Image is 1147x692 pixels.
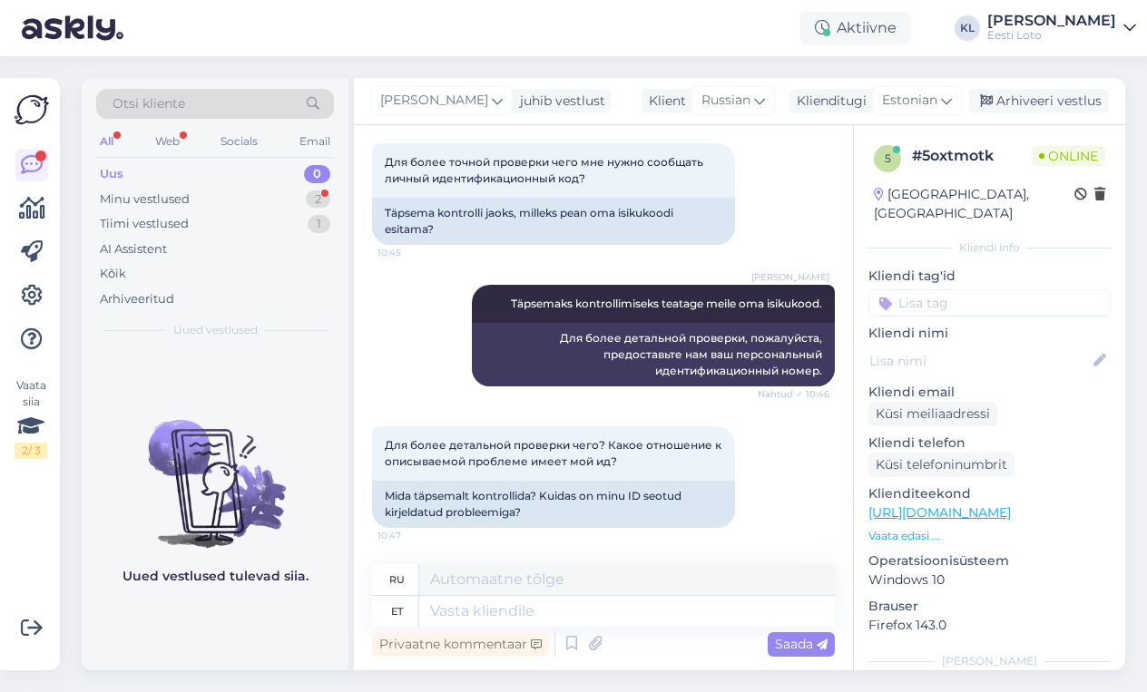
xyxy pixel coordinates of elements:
div: 0 [304,165,330,183]
div: KL [955,15,980,41]
p: Vaata edasi ... [868,528,1111,544]
p: Kliendi nimi [868,324,1111,343]
div: [PERSON_NAME] [987,14,1116,28]
div: Kliendi info [868,239,1111,256]
div: Mida täpsemalt kontrollida? Kuidas on minu ID seotud kirjeldatud probleemiga? [372,481,735,528]
div: et [391,596,403,627]
span: 5 [885,151,891,165]
span: Saada [775,636,828,652]
div: Privaatne kommentaar [372,632,549,657]
input: Lisa tag [868,289,1111,317]
div: Minu vestlused [100,190,190,209]
div: [GEOGRAPHIC_DATA], [GEOGRAPHIC_DATA] [874,185,1074,223]
div: Täpsema kontrolli jaoks, milleks pean oma isikukoodi esitama? [372,198,735,245]
div: juhib vestlust [513,92,605,111]
p: Kliendi tag'id [868,267,1111,286]
div: Tiimi vestlused [100,215,189,233]
div: Для более детальной проверки, пожалуйста, предоставьте нам ваш персональный идентификационный номер. [472,323,835,386]
p: Firefox 143.0 [868,616,1111,635]
p: Kliendi telefon [868,434,1111,453]
div: Socials [217,130,261,153]
span: Для более детальной проверки чего? Какое отношение к описываемой проблеме имеет мой ид? [385,438,724,468]
div: AI Assistent [100,240,167,258]
div: 2 / 3 [15,443,47,459]
img: No chats [82,387,348,551]
span: Uued vestlused [173,322,258,338]
p: Klienditeekond [868,484,1111,503]
div: All [96,130,117,153]
div: Eesti Loto [987,28,1116,43]
div: [PERSON_NAME] [868,653,1111,669]
p: Uued vestlused tulevad siia. [123,567,309,586]
a: [PERSON_NAME]Eesti Loto [987,14,1136,43]
span: [PERSON_NAME] [751,270,829,284]
p: Windows 10 [868,570,1111,590]
span: Estonian [882,91,937,111]
img: Askly Logo [15,93,49,127]
div: Email [296,130,334,153]
span: 10:47 [377,529,446,542]
div: Klienditugi [789,92,867,111]
p: Operatsioonisüsteem [868,551,1111,570]
div: 2 [306,190,330,209]
div: Arhiveeri vestlus [969,89,1109,113]
div: Uus [100,165,123,183]
div: Klient [642,92,686,111]
div: 1 [308,215,330,233]
p: Brauser [868,597,1111,616]
div: Arhiveeritud [100,290,174,308]
span: Online [1032,146,1105,166]
div: Web [152,130,183,153]
span: Nähtud ✓ 10:46 [758,387,829,401]
a: [URL][DOMAIN_NAME] [868,504,1011,521]
span: Otsi kliente [113,94,185,113]
span: [PERSON_NAME] [380,91,488,111]
div: Küsi telefoninumbrit [868,453,1015,477]
div: # 5oxtmotk [912,145,1032,167]
div: Vaata siia [15,377,47,459]
p: Kliendi email [868,383,1111,402]
input: Lisa nimi [869,351,1090,371]
div: Kõik [100,265,126,283]
span: 10:45 [377,246,446,259]
span: Для более точной проверки чего мне нужно сообщать личный идентификационный код? [385,155,706,185]
div: Küsi meiliaadressi [868,402,997,426]
div: ru [389,564,405,595]
span: Täpsemaks kontrollimiseks teatage meile oma isikukood. [511,297,822,310]
div: Aktiivne [800,12,911,44]
span: Russian [701,91,750,111]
